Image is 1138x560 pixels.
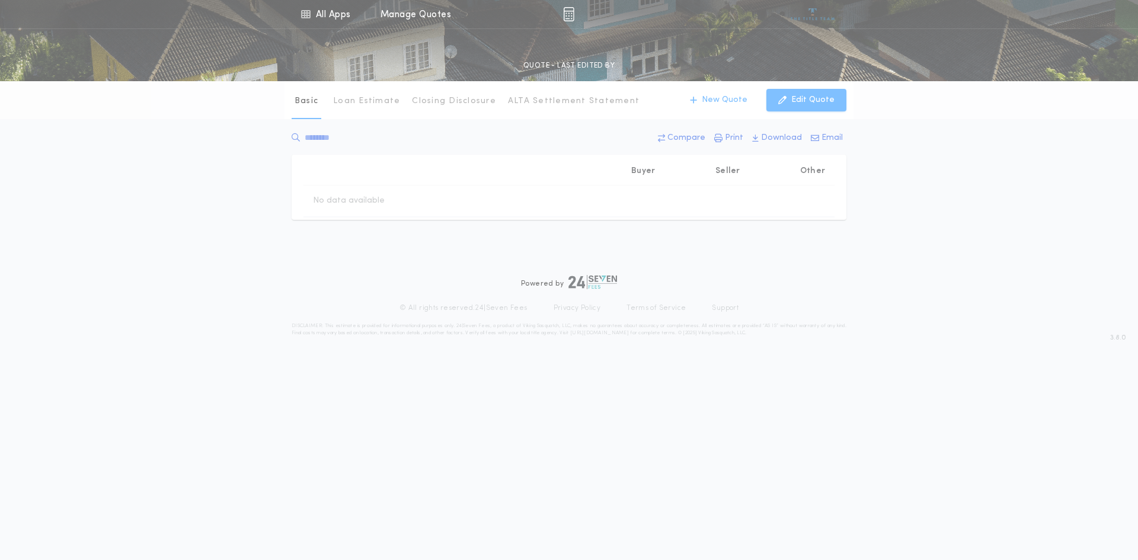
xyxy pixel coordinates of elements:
[292,322,846,337] p: DISCLAIMER: This estimate is provided for informational purposes only. 24|Seven Fees, a product o...
[749,127,805,149] button: Download
[667,132,705,144] p: Compare
[333,95,400,107] p: Loan Estimate
[399,303,528,313] p: © All rights reserved. 24|Seven Fees
[702,94,747,106] p: New Quote
[570,331,629,335] a: [URL][DOMAIN_NAME]
[654,127,709,149] button: Compare
[766,89,846,111] button: Edit Quote
[791,94,835,106] p: Edit Quote
[761,132,802,144] p: Download
[508,95,640,107] p: ALTA Settlement Statement
[303,185,394,216] td: No data available
[295,95,318,107] p: Basic
[521,275,617,289] div: Powered by
[563,7,574,21] img: img
[568,275,617,289] img: logo
[631,165,655,177] p: Buyer
[807,127,846,149] button: Email
[715,165,740,177] p: Seller
[791,8,835,20] img: vs-icon
[678,89,759,111] button: New Quote
[821,132,843,144] p: Email
[1110,332,1126,343] span: 3.8.0
[412,95,496,107] p: Closing Disclosure
[626,303,686,313] a: Terms of Service
[712,303,739,313] a: Support
[800,165,825,177] p: Other
[554,303,601,313] a: Privacy Policy
[523,60,615,72] p: QUOTE - LAST EDITED BY
[711,127,747,149] button: Print
[725,132,743,144] p: Print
